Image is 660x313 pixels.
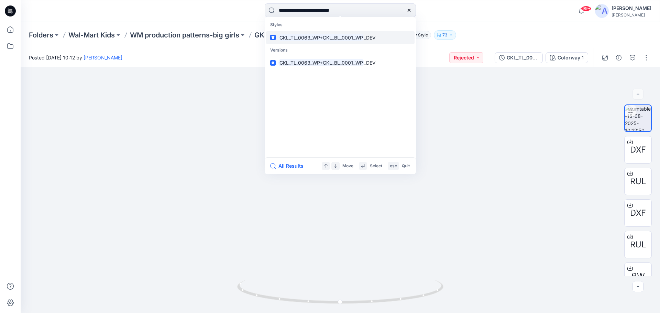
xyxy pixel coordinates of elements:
[434,30,456,40] button: 73
[612,12,651,18] div: [PERSON_NAME]
[278,59,364,67] mark: GKL_TL_0063_WP+GKL_BL_0001_WP
[364,35,375,41] span: _DEV
[370,163,382,170] p: Select
[581,6,591,11] span: 99+
[630,238,646,251] span: RUL
[631,270,645,282] span: BW
[342,163,353,170] p: Move
[364,60,375,66] span: _DEV
[402,163,410,170] p: Quit
[630,207,646,219] span: DXF
[254,30,397,40] p: GKL_TS_0012+GKL_BL_0008_PRODUCTION PATTERN
[266,44,415,57] p: Versions
[266,56,415,69] a: GKL_TL_0063_WP+GKL_BL_0001_WP_DEV
[630,144,646,156] span: DXF
[595,4,609,18] img: avatar
[278,34,364,42] mark: GKL_TL_0063_WP+GKL_BL_0001_WP
[495,52,543,63] button: GKL_TL_0073_WP+GKL_BL_0001_WP_DEV_REV1
[29,30,53,40] a: Folders
[613,52,624,63] button: Details
[130,30,239,40] a: WM production patterns-big girls
[507,54,538,62] div: GKL_TL_0073_WP+GKL_BL_0001_WP_DEV_REV1
[625,105,651,131] img: turntable-15-08-2025-10:12:50
[266,31,415,44] a: GKL_TL_0063_WP+GKL_BL_0001_WP_DEV
[546,52,588,63] button: Colorway 1
[84,55,122,60] a: [PERSON_NAME]
[270,162,308,170] button: All Results
[29,54,122,61] span: Posted [DATE] 10:12 by
[558,54,584,62] div: Colorway 1
[612,4,651,12] div: [PERSON_NAME]
[390,163,397,170] p: esc
[442,31,448,39] p: 73
[266,19,415,31] p: Styles
[68,30,115,40] a: Wal-Mart Kids
[630,175,646,188] span: RUL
